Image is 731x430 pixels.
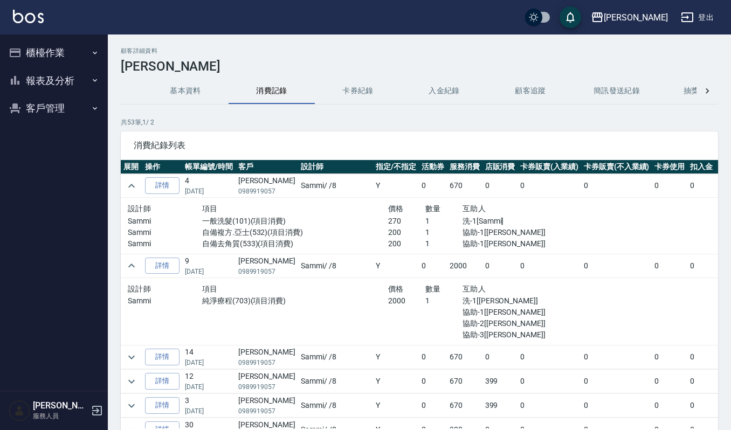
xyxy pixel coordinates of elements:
[238,406,295,416] p: 0989919057
[145,177,180,194] a: 詳情
[185,267,233,276] p: [DATE]
[487,78,574,104] button: 顧客追蹤
[182,370,236,393] td: 12
[229,78,315,104] button: 消費記錄
[9,400,30,421] img: Person
[463,285,486,293] span: 互助人
[373,160,419,174] th: 指定/不指定
[518,345,581,369] td: 0
[202,227,388,238] p: 自備複方.亞士(532)(項目消費)
[463,227,574,238] p: 協助-1[[PERSON_NAME]]
[419,254,447,278] td: 0
[581,394,652,418] td: 0
[298,345,373,369] td: Sammi / /8
[121,160,142,174] th: 展開
[560,6,581,28] button: save
[687,254,715,278] td: 0
[202,285,218,293] span: 項目
[238,267,295,276] p: 0989919057
[652,370,687,393] td: 0
[121,47,718,54] h2: 顧客詳細資料
[419,160,447,174] th: 活動券
[574,78,660,104] button: 簡訊發送紀錄
[128,295,202,307] p: Sammi
[182,174,236,198] td: 4
[182,394,236,418] td: 3
[373,174,419,198] td: Y
[128,238,202,249] p: Sammi
[687,345,715,369] td: 0
[202,295,388,307] p: 純淨療程(703)(項目消費)
[388,216,425,227] p: 270
[185,382,233,392] p: [DATE]
[482,160,518,174] th: 店販消費
[388,295,425,307] p: 2000
[425,295,463,307] p: 1
[145,349,180,365] a: 詳情
[238,358,295,367] p: 0989919057
[581,174,652,198] td: 0
[123,258,140,274] button: expand row
[142,78,229,104] button: 基本資料
[482,254,518,278] td: 0
[419,174,447,198] td: 0
[581,345,652,369] td: 0
[425,227,463,238] p: 1
[298,370,373,393] td: Sammi / /8
[373,370,419,393] td: Y
[298,160,373,174] th: 設計師
[236,394,298,418] td: [PERSON_NAME]
[388,204,404,213] span: 價格
[182,160,236,174] th: 帳單編號/時間
[419,345,447,369] td: 0
[581,254,652,278] td: 0
[581,370,652,393] td: 0
[123,373,140,390] button: expand row
[518,160,581,174] th: 卡券販賣(入業績)
[419,394,447,418] td: 0
[238,382,295,392] p: 0989919057
[425,238,463,249] p: 1
[463,329,574,341] p: 協助-3[[PERSON_NAME]]
[33,400,88,411] h5: [PERSON_NAME]
[236,370,298,393] td: [PERSON_NAME]
[463,307,574,318] p: 協助-1[[PERSON_NAME]]
[419,370,447,393] td: 0
[128,285,151,293] span: 設計師
[447,345,482,369] td: 670
[315,78,401,104] button: 卡券紀錄
[518,370,581,393] td: 0
[4,67,104,95] button: 報表及分析
[447,370,482,393] td: 670
[128,204,151,213] span: 設計師
[677,8,718,27] button: 登出
[652,254,687,278] td: 0
[134,140,705,151] span: 消費紀錄列表
[373,254,419,278] td: Y
[128,216,202,227] p: Sammi
[4,39,104,67] button: 櫃檯作業
[373,394,419,418] td: Y
[13,10,44,23] img: Logo
[388,227,425,238] p: 200
[425,285,441,293] span: 數量
[687,370,715,393] td: 0
[482,370,518,393] td: 399
[604,11,668,24] div: [PERSON_NAME]
[447,254,482,278] td: 2000
[482,394,518,418] td: 399
[652,174,687,198] td: 0
[518,394,581,418] td: 0
[236,254,298,278] td: [PERSON_NAME]
[33,411,88,421] p: 服務人員
[482,345,518,369] td: 0
[123,349,140,365] button: expand row
[202,204,218,213] span: 項目
[463,204,486,213] span: 互助人
[121,59,718,74] h3: [PERSON_NAME]
[587,6,672,29] button: [PERSON_NAME]
[687,160,715,174] th: 扣入金
[145,397,180,414] a: 詳情
[652,345,687,369] td: 0
[518,254,581,278] td: 0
